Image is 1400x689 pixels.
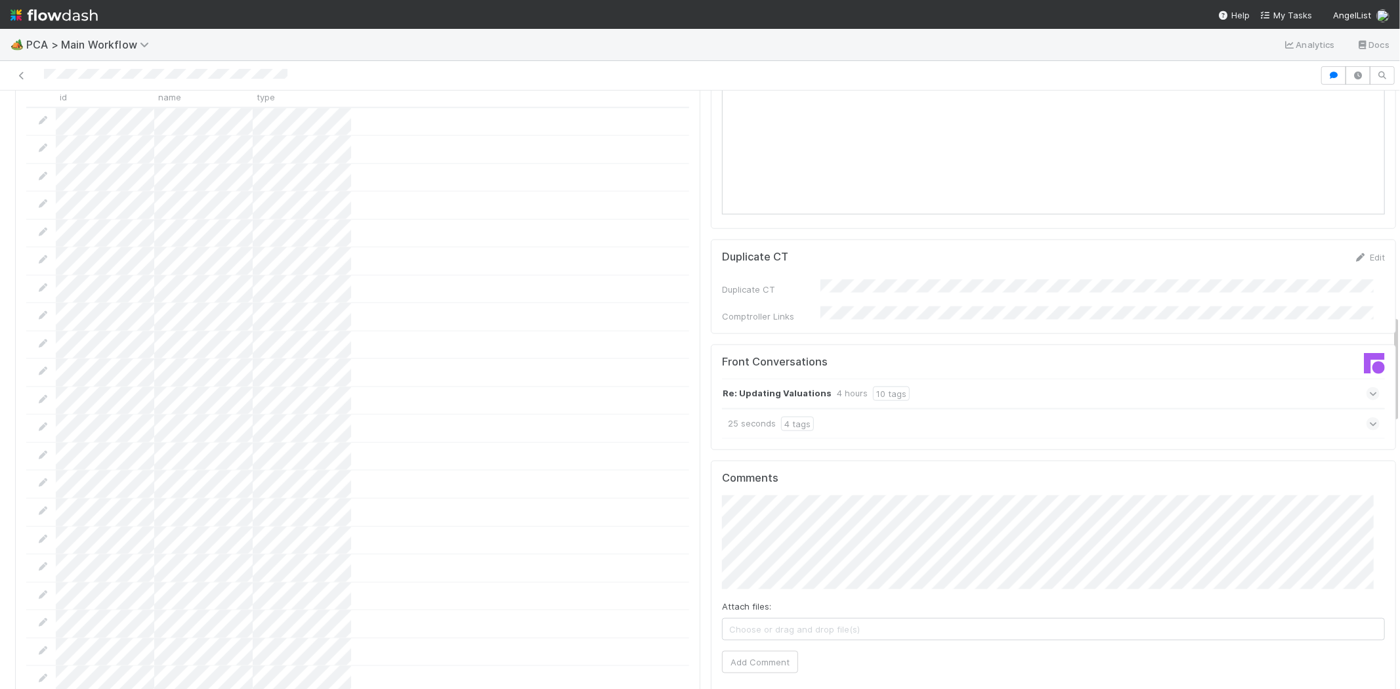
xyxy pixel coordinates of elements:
[722,251,788,264] h5: Duplicate CT
[722,356,1044,369] h5: Front Conversations
[722,472,1385,485] h5: Comments
[1260,9,1312,22] a: My Tasks
[873,386,910,401] div: 10 tags
[253,86,351,106] div: type
[1364,353,1385,374] img: front-logo-b4b721b83371efbadf0a.svg
[722,651,798,673] button: Add Comment
[1283,37,1335,52] a: Analytics
[1260,10,1312,20] span: My Tasks
[26,38,156,51] span: PCA > Main Workflow
[723,386,832,401] strong: Re: Updating Valuations
[11,4,98,26] img: logo-inverted-e16ddd16eac7371096b0.svg
[728,417,776,431] div: 25 seconds
[722,310,820,323] div: Comptroller Links
[1376,9,1389,22] img: avatar_5106bb14-94e9-4897-80de-6ae81081f36d.png
[1356,37,1389,52] a: Docs
[781,417,814,431] div: 4 tags
[837,386,868,401] div: 4 hours
[723,619,1384,640] span: Choose or drag and drop file(s)
[722,600,771,613] label: Attach files:
[56,86,154,106] div: id
[1354,252,1385,262] a: Edit
[1218,9,1250,22] div: Help
[11,39,24,50] span: 🏕️
[722,283,820,296] div: Duplicate CT
[1333,10,1371,20] span: AngelList
[154,86,253,106] div: name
